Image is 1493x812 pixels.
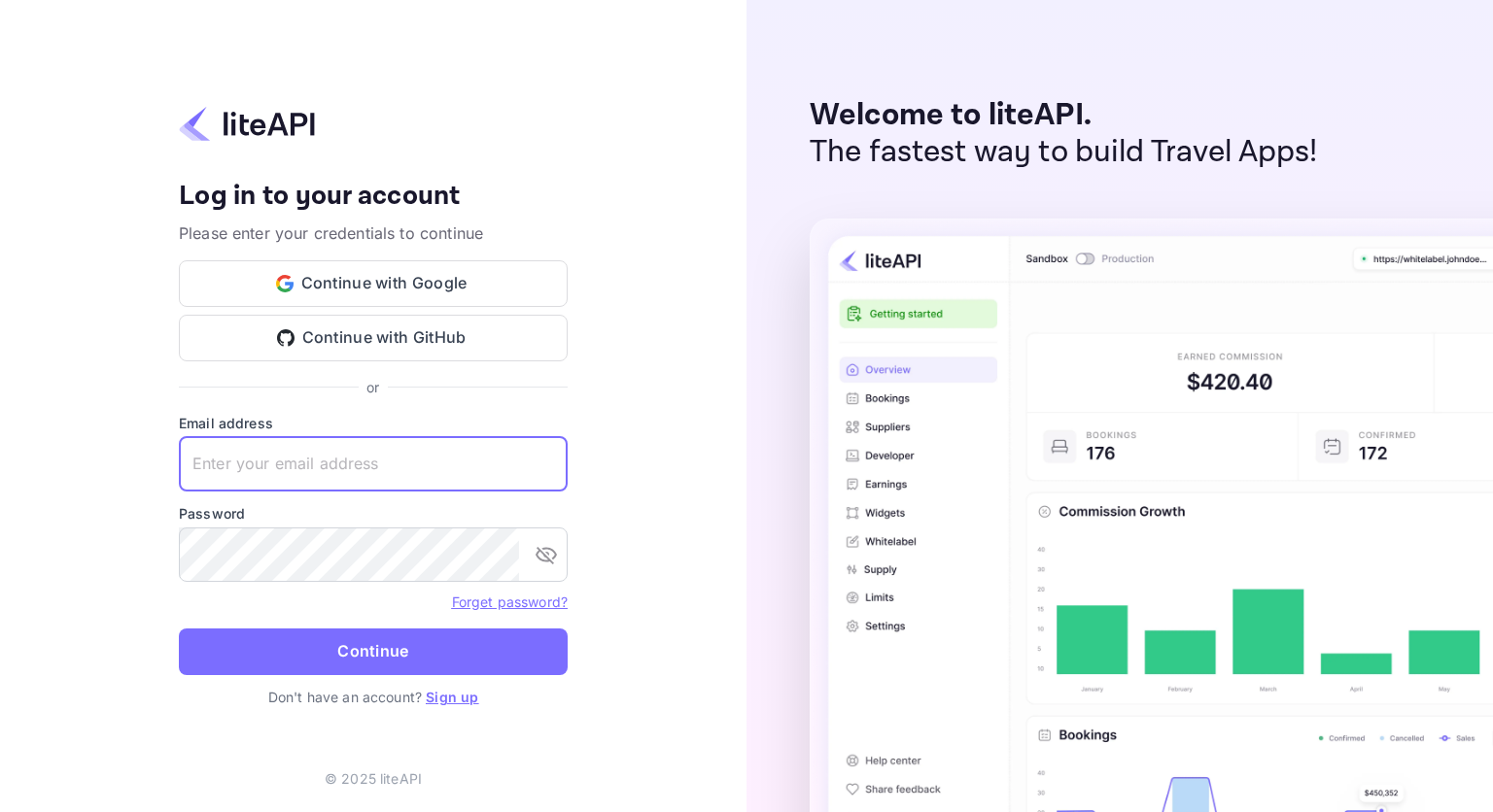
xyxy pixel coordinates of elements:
[810,134,1318,171] p: The fastest way to build Travel Apps!
[452,593,568,610] a: Forget password?
[179,315,568,361] button: Continue with GitHub
[179,437,568,491] input: Enter your email address
[426,689,478,705] a: Sign up
[179,413,568,433] label: Email address
[179,687,568,707] p: Don't have an account?
[325,768,422,789] p: © 2025 liteAPI
[527,535,566,574] button: toggle password visibility
[366,377,379,397] p: or
[179,628,568,675] button: Continue
[179,260,568,307] button: Continue with Google
[452,592,568,611] a: Forget password?
[179,105,315,143] img: liteapi
[179,221,568,245] p: Please enter your credentials to continue
[179,180,568,214] h4: Log in to your account
[810,97,1318,134] p: Welcome to liteAPI.
[179,503,568,524] label: Password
